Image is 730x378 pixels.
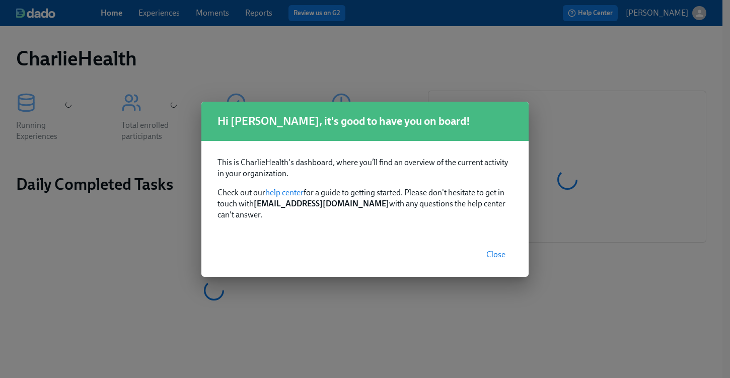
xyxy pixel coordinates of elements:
a: help center [265,188,304,197]
strong: [EMAIL_ADDRESS][DOMAIN_NAME] [254,199,389,208]
h1: Hi [PERSON_NAME], it's good to have you on board! [217,114,513,129]
div: Check out our for a guide to getting started. Please don't hesitate to get in touch with with any... [201,141,529,233]
span: Close [486,250,505,260]
button: Close [479,245,513,265]
p: This is CharlieHealth's dashboard, where you’ll find an overview of the current activity in your ... [217,157,513,179]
